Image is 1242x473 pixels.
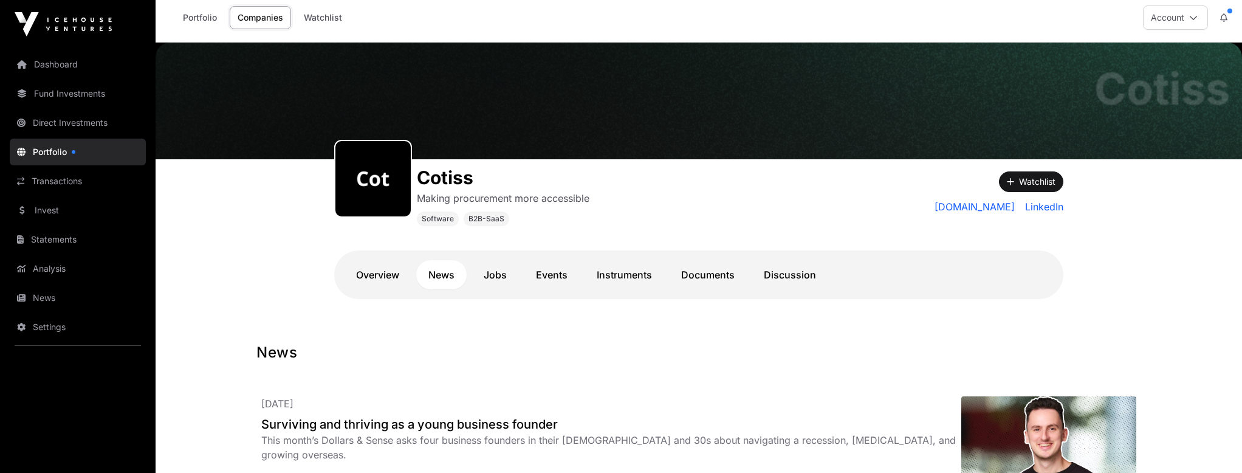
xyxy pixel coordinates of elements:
[752,260,828,289] a: Discussion
[935,199,1015,214] a: [DOMAIN_NAME]
[417,167,589,188] h1: Cotiss
[15,12,112,36] img: Icehouse Ventures Logo
[344,260,411,289] a: Overview
[10,168,146,195] a: Transactions
[10,285,146,311] a: News
[296,6,350,29] a: Watchlist
[156,43,1242,159] img: Cotiss
[230,6,291,29] a: Companies
[416,260,467,289] a: News
[175,6,225,29] a: Portfolio
[669,260,747,289] a: Documents
[999,171,1063,192] button: Watchlist
[472,260,519,289] a: Jobs
[422,214,454,224] span: Software
[1143,5,1208,30] button: Account
[10,314,146,340] a: Settings
[1094,67,1230,111] h1: Cotiss
[10,109,146,136] a: Direct Investments
[10,197,146,224] a: Invest
[585,260,664,289] a: Instruments
[344,260,1054,289] nav: Tabs
[10,226,146,253] a: Statements
[10,139,146,165] a: Portfolio
[10,255,146,282] a: Analysis
[524,260,580,289] a: Events
[261,433,961,462] div: This month’s Dollars & Sense asks four business founders in their [DEMOGRAPHIC_DATA] and 30s abou...
[417,191,589,205] p: Making procurement more accessible
[1020,199,1063,214] a: LinkedIn
[10,80,146,107] a: Fund Investments
[10,51,146,78] a: Dashboard
[256,343,1141,362] h1: News
[261,396,961,411] p: [DATE]
[1181,415,1242,473] iframe: Chat Widget
[261,416,961,433] a: Surviving and thriving as a young business founder
[340,146,406,212] img: cotiss270.png
[468,214,504,224] span: B2B-SaaS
